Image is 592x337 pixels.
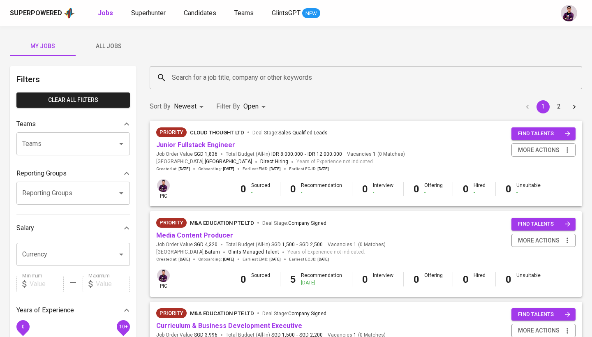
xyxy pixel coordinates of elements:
[511,234,576,247] button: more actions
[308,151,342,158] span: IDR 12.000.000
[205,158,252,166] span: [GEOGRAPHIC_DATA]
[317,256,329,262] span: [DATE]
[552,100,565,113] button: Go to page 2
[328,241,386,248] span: Vacancies ( 0 Matches )
[260,159,288,164] span: Direct Hiring
[296,158,374,166] span: Years of Experience not indicated.
[518,325,560,336] span: more actions
[10,7,75,19] a: Superpoweredapp logo
[223,166,234,172] span: [DATE]
[178,166,190,172] span: [DATE]
[511,308,576,321] button: find talents
[424,182,443,196] div: Offering
[305,151,306,158] span: -
[156,178,171,200] div: pic
[223,256,234,262] span: [DATE]
[116,138,127,150] button: Open
[16,73,130,86] h6: Filters
[131,8,167,18] a: Superhunter
[269,166,281,172] span: [DATE]
[511,127,576,140] button: find talents
[251,279,270,286] div: -
[518,219,571,229] span: find talents
[287,248,365,256] span: Years of Experience not indicated.
[347,151,405,158] span: Vacancies ( 0 Matches )
[131,9,166,17] span: Superhunter
[156,128,187,136] span: Priority
[424,189,443,196] div: -
[269,256,281,262] span: [DATE]
[184,8,218,18] a: Candidates
[64,7,75,19] img: app logo
[568,100,581,113] button: Go to next page
[174,102,197,111] p: Newest
[262,220,326,226] span: Deal Stage :
[156,166,190,172] span: Created at :
[10,9,62,18] div: Superpowered
[96,276,130,292] input: Value
[474,182,486,196] div: Hired
[373,189,393,196] div: -
[98,9,113,17] b: Jobs
[474,189,486,196] div: -
[157,179,170,192] img: erwin@glints.com
[116,249,127,260] button: Open
[228,249,279,255] span: Glints Managed Talent
[119,323,127,329] span: 10+
[16,165,130,182] div: Reporting Groups
[116,187,127,199] button: Open
[156,322,302,330] a: Curriculum & Business Development Executive
[518,310,571,319] span: find talents
[262,311,326,316] span: Deal Stage :
[272,9,301,17] span: GlintsGPT
[296,241,298,248] span: -
[16,302,130,319] div: Years of Experience
[424,272,443,286] div: Offering
[511,143,576,157] button: more actions
[463,274,469,285] b: 0
[234,8,255,18] a: Teams
[516,182,541,196] div: Unsuitable
[16,168,67,178] p: Reporting Groups
[474,272,486,286] div: Hired
[463,183,469,195] b: 0
[216,102,240,111] p: Filter By
[190,310,254,316] span: M&A Education Pte Ltd
[178,256,190,262] span: [DATE]
[511,218,576,231] button: find talents
[243,102,259,110] span: Open
[243,256,281,262] span: Earliest EMD :
[288,311,326,316] span: Company Signed
[156,231,233,239] a: Media Content Producer
[373,279,393,286] div: -
[516,272,541,286] div: Unsuitable
[156,158,252,166] span: [GEOGRAPHIC_DATA] ,
[352,241,356,248] span: 1
[372,151,376,158] span: 1
[251,272,270,286] div: Sourced
[184,9,216,17] span: Candidates
[518,145,560,155] span: more actions
[289,256,329,262] span: Earliest ECJD :
[98,8,115,18] a: Jobs
[156,241,217,248] span: Job Order Value
[520,100,582,113] nav: pagination navigation
[150,102,171,111] p: Sort By
[198,256,234,262] span: Onboarding :
[290,183,296,195] b: 0
[156,256,190,262] span: Created at :
[516,279,541,286] div: -
[414,274,419,285] b: 0
[301,279,342,286] div: [DATE]
[301,272,342,286] div: Recommendation
[240,274,246,285] b: 0
[15,41,71,51] span: My Jobs
[288,220,326,226] span: Company Signed
[301,189,342,196] div: -
[251,189,270,196] div: -
[424,279,443,286] div: -
[299,241,323,248] span: SGD 2,500
[506,274,511,285] b: 0
[205,248,220,256] span: Batam
[272,8,320,18] a: GlintsGPT NEW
